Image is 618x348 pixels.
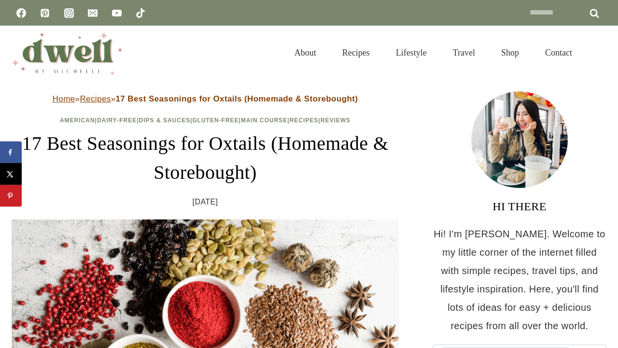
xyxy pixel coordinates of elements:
a: Instagram [59,3,79,23]
a: American [60,117,95,124]
time: [DATE] [193,195,218,209]
a: Recipes [80,94,111,103]
nav: Primary Navigation [281,36,585,70]
strong: 17 Best Seasonings for Oxtails (Homemade & Storebought) [116,94,358,103]
img: DWELL by michelle [12,30,123,75]
a: Recipes [329,36,383,70]
a: TikTok [131,3,150,23]
h3: HI THERE [433,198,606,215]
a: Home [53,94,75,103]
a: Travel [440,36,488,70]
button: View Search Form [590,44,606,61]
p: Hi! I'm [PERSON_NAME]. Welcome to my little corner of the internet filled with simple recipes, tr... [433,225,606,335]
a: Pinterest [35,3,55,23]
a: Dips & Sauces [139,117,190,124]
a: Lifestyle [383,36,440,70]
a: About [281,36,329,70]
a: Gluten-Free [192,117,239,124]
a: Email [83,3,102,23]
a: YouTube [107,3,126,23]
span: » » [53,94,358,103]
a: Facebook [12,3,31,23]
a: Reviews [321,117,351,124]
a: Contact [532,36,585,70]
span: | | | | | | [60,117,351,124]
a: Shop [488,36,532,70]
h1: 17 Best Seasonings for Oxtails (Homemade & Storebought) [12,129,399,187]
a: Recipes [290,117,319,124]
a: Main Course [241,117,287,124]
a: Dairy-Free [97,117,137,124]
